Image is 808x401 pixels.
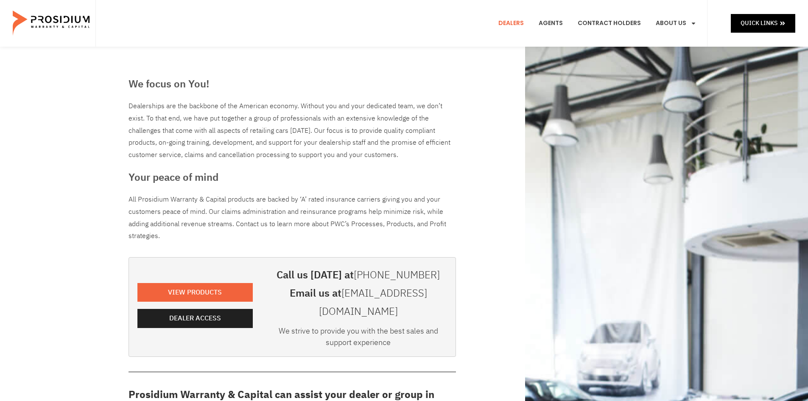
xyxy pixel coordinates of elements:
a: Dealer Access [137,309,253,328]
h3: Your peace of mind [129,170,456,185]
a: [PHONE_NUMBER] [354,267,440,283]
a: Agents [532,8,569,39]
a: About Us [649,8,703,39]
h3: We focus on You! [129,76,456,92]
span: Quick Links [741,18,777,28]
div: We strive to provide you with the best sales and support experience [270,325,447,352]
h3: Call us [DATE] at [270,266,447,284]
nav: Menu [492,8,703,39]
a: Contract Holders [571,8,647,39]
span: View Products [168,286,222,299]
p: All Prosidium Warranty & Capital products are backed by ‘A’ rated insurance carriers giving you a... [129,193,456,242]
a: Dealers [492,8,530,39]
a: View Products [137,283,253,302]
div: Dealerships are the backbone of the American economy. Without you and your dedicated team, we don... [129,100,456,161]
a: Quick Links [731,14,795,32]
span: Dealer Access [169,312,221,325]
span: Last Name [164,1,190,7]
h3: Email us at [270,284,447,321]
a: [EMAIL_ADDRESS][DOMAIN_NAME] [319,286,427,319]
